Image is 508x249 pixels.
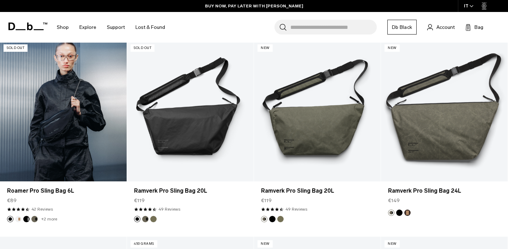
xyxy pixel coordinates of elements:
p: New [385,44,400,52]
span: €119 [134,197,145,204]
a: Ramverk Pro Sling Bag 20L [261,187,374,195]
button: Forest Green [388,210,394,216]
p: 450 grams [131,240,157,248]
a: Lost & Found [135,15,165,40]
button: Espresso [404,210,411,216]
span: €119 [261,197,272,204]
button: Bag [465,23,483,31]
button: Forest Green [31,216,38,222]
a: Db Black [387,20,417,35]
span: €149 [388,197,400,204]
button: Black Out [7,216,13,222]
button: Black Out [269,216,276,222]
button: Mash Green [277,216,284,222]
button: Black Out [396,210,403,216]
a: Ramverk Pro Sling Bag 24L [388,187,501,195]
a: 49 reviews [158,206,180,212]
button: Forest Green [142,216,149,222]
p: New [385,240,400,248]
p: Sold Out [4,44,28,52]
a: Roamer Pro Sling Bag 6L [7,187,120,195]
span: Bag [474,24,483,31]
nav: Main Navigation [52,12,170,43]
a: Explore [79,15,96,40]
a: 42 reviews [31,206,53,212]
span: €89 [7,197,17,204]
span: Account [436,24,455,31]
a: Support [107,15,125,40]
button: Black Out [134,216,140,222]
button: Charcoal Grey [23,216,30,222]
button: Forest Green [261,216,267,222]
p: New [258,44,273,52]
p: Sold Out [131,44,155,52]
a: Ramverk Pro Sling Bag 20L [254,41,381,181]
button: Mash Green [150,216,157,222]
a: Ramverk Pro Sling Bag 24L [381,41,508,181]
a: +2 more [41,217,57,222]
a: 49 reviews [285,206,307,212]
a: Ramverk Pro Sling Bag 20L [127,41,254,181]
a: Account [427,23,455,31]
a: Shop [57,15,69,40]
button: Oatmilk [15,216,22,222]
a: Ramverk Pro Sling Bag 20L [134,187,247,195]
p: New [258,240,273,248]
a: BUY NOW, PAY LATER WITH [PERSON_NAME] [205,3,303,9]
